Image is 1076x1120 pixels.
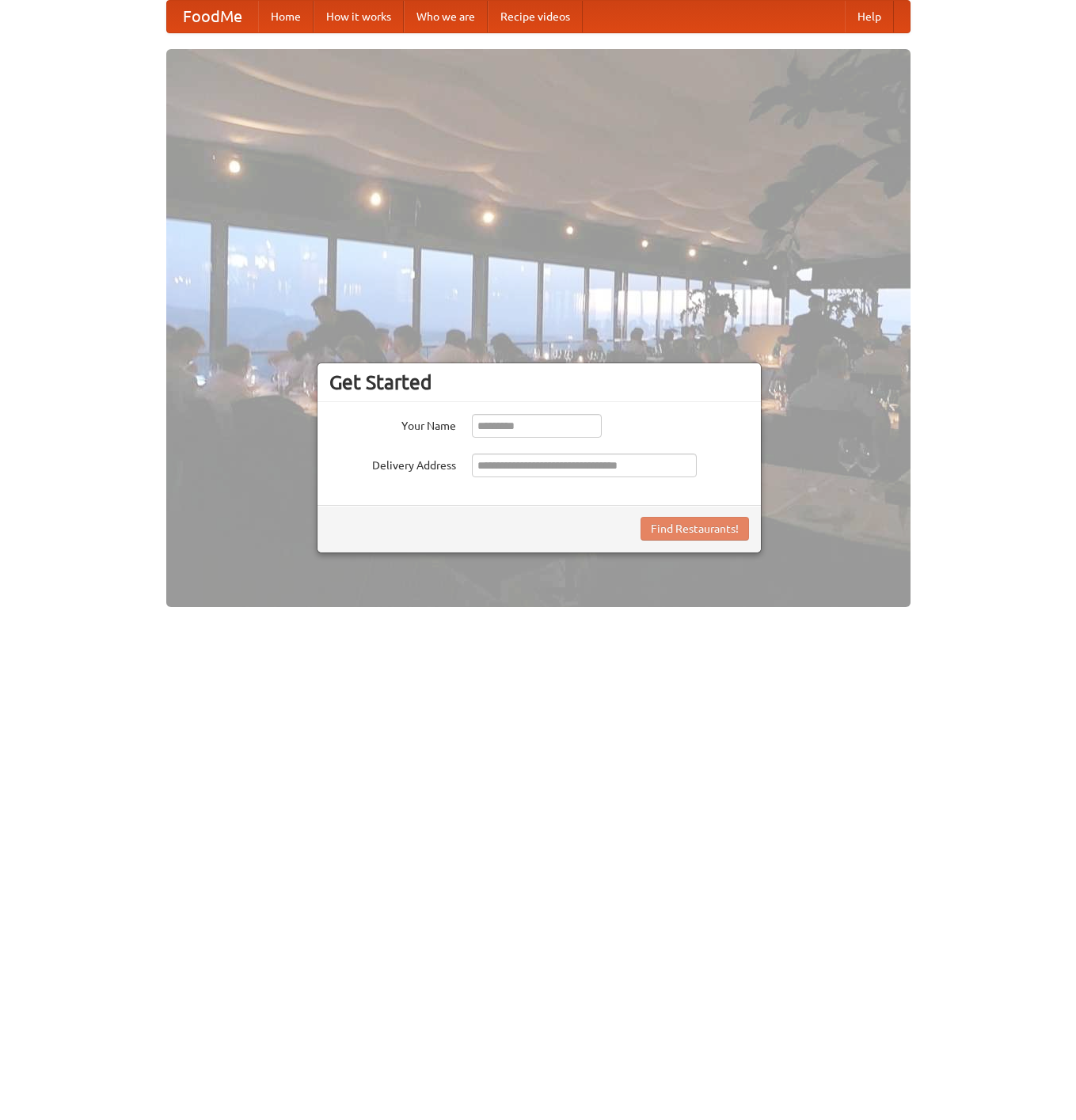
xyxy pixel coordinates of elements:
[258,1,314,32] a: Home
[329,454,456,473] label: Delivery Address
[314,1,404,32] a: How it works
[404,1,488,32] a: Who we are
[167,1,258,32] a: FoodMe
[845,1,894,32] a: Help
[641,517,749,541] button: Find Restaurants!
[329,370,749,394] h3: Get Started
[488,1,583,32] a: Recipe videos
[329,414,456,434] label: Your Name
